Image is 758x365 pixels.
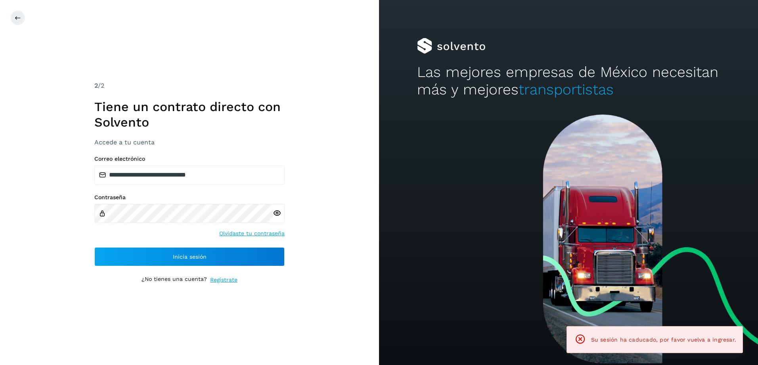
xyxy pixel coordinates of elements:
h3: Accede a tu cuenta [94,138,285,146]
a: Regístrate [210,276,237,284]
p: ¿No tienes una cuenta? [142,276,207,284]
span: Su sesión ha caducado, por favor vuelva a ingresar. [591,336,736,343]
a: Olvidaste tu contraseña [219,229,285,238]
label: Correo electrónico [94,156,285,162]
span: 2 [94,82,98,89]
h2: Las mejores empresas de México necesitan más y mejores [417,63,720,99]
button: Inicia sesión [94,247,285,266]
h1: Tiene un contrato directo con Solvento [94,99,285,130]
div: /2 [94,81,285,90]
span: Inicia sesión [173,254,207,259]
label: Contraseña [94,194,285,201]
span: transportistas [519,81,614,98]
